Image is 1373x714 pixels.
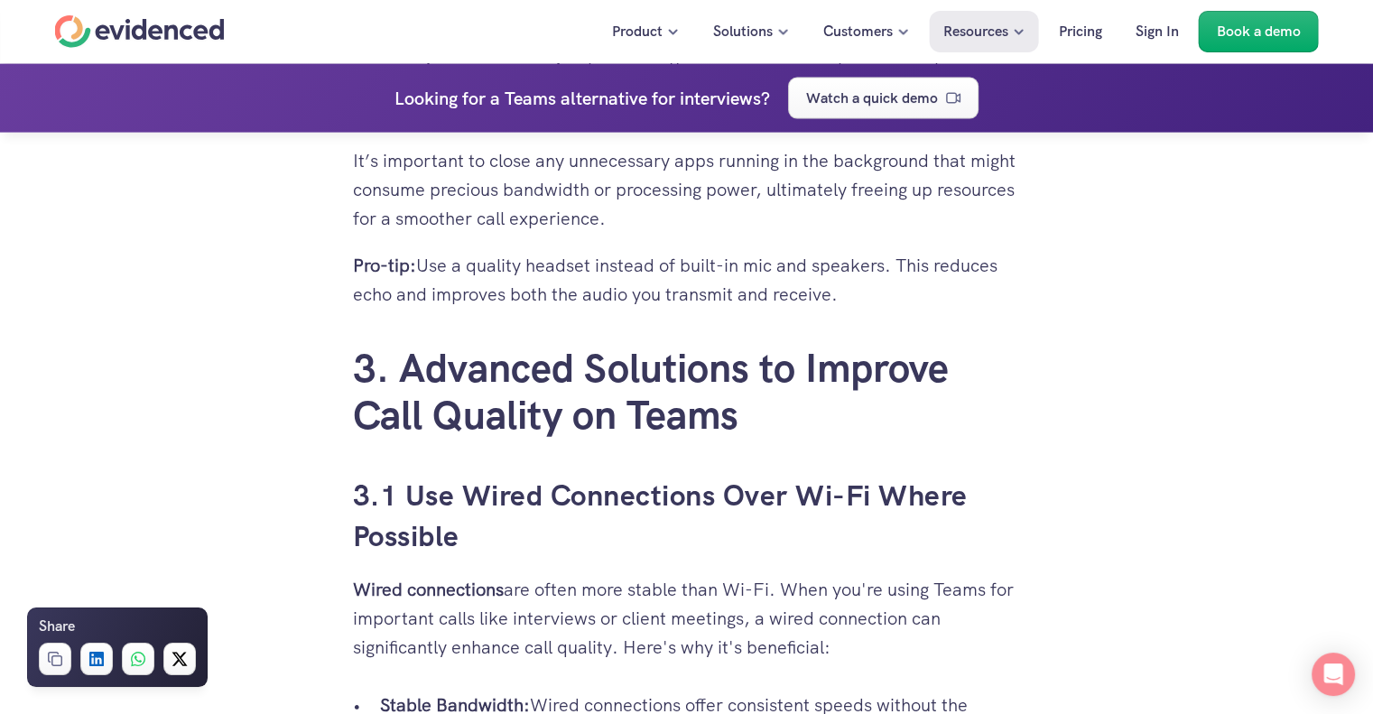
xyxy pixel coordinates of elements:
[788,77,979,118] a: Watch a quick demo
[823,20,893,43] p: Customers
[1217,20,1301,43] p: Book a demo
[1199,11,1319,52] a: Book a demo
[943,20,1008,43] p: Resources
[612,20,663,43] p: Product
[1312,653,1355,696] div: Open Intercom Messenger
[353,477,976,555] a: 3.1 Use Wired Connections Over Wi-Fi Where Possible
[1136,20,1179,43] p: Sign In
[394,83,770,112] h4: Looking for a Teams alternative for interviews?
[1045,11,1116,52] a: Pricing
[1122,11,1192,52] a: Sign In
[806,86,938,109] p: Watch a quick demo
[39,615,75,638] h6: Share
[353,251,1021,309] p: Use a quality headset instead of built-in mic and speakers. This reduces echo and improves both t...
[353,254,416,277] strong: Pro-tip:
[713,20,773,43] p: Solutions
[353,146,1021,233] p: It’s important to close any unnecessary apps running in the background that might consume preciou...
[353,342,959,441] a: 3. Advanced Solutions to Improve Call Quality on Teams
[1059,20,1102,43] p: Pricing
[353,575,1021,662] p: are often more stable than Wi-Fi. When you're using Teams for important calls like interviews or ...
[55,15,225,48] a: Home
[353,578,504,601] strong: Wired connections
